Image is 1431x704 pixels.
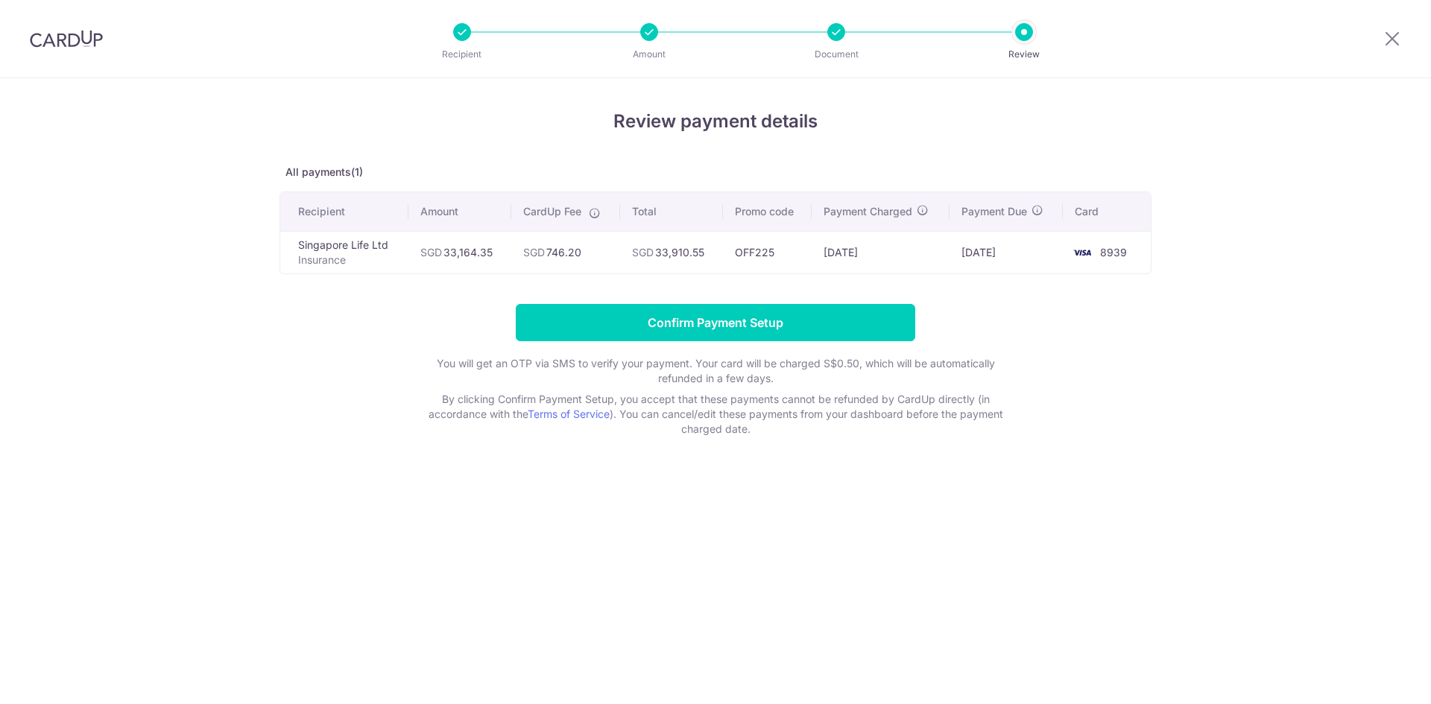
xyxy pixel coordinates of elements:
a: Terms of Service [528,408,610,420]
span: 8939 [1100,246,1127,259]
td: OFF225 [723,231,812,273]
p: By clicking Confirm Payment Setup, you accept that these payments cannot be refunded by CardUp di... [417,392,1014,437]
th: Recipient [280,192,408,231]
td: 746.20 [511,231,620,273]
span: SGD [632,246,654,259]
p: All payments(1) [279,165,1152,180]
span: Payment Due [961,204,1027,219]
img: CardUp [30,30,103,48]
p: You will get an OTP via SMS to verify your payment. Your card will be charged S$0.50, which will ... [417,356,1014,386]
span: SGD [420,246,442,259]
td: [DATE] [950,231,1063,273]
th: Card [1063,192,1151,231]
p: Insurance [298,253,397,267]
p: Document [781,47,891,62]
th: Promo code [723,192,812,231]
td: [DATE] [812,231,950,273]
img: <span class="translation_missing" title="translation missing: en.account_steps.new_confirm_form.b... [1067,244,1097,261]
span: SGD [523,246,545,259]
p: Review [969,47,1079,62]
h4: Review payment details [279,108,1152,135]
span: Payment Charged [824,204,912,219]
p: Amount [594,47,704,62]
td: Singapore Life Ltd [280,231,408,273]
th: Amount [408,192,511,231]
td: 33,164.35 [408,231,511,273]
input: Confirm Payment Setup [516,304,915,341]
th: Total [620,192,723,231]
td: 33,910.55 [620,231,723,273]
p: Recipient [407,47,517,62]
span: CardUp Fee [523,204,581,219]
